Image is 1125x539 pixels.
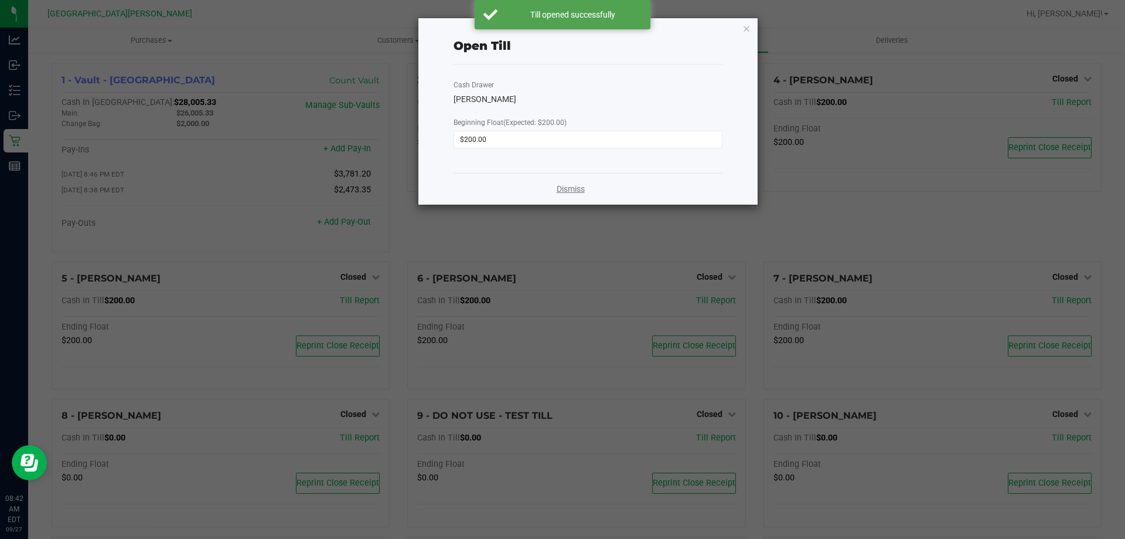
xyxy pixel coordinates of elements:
[454,118,567,127] span: Beginning Float
[454,93,722,106] div: [PERSON_NAME]
[454,37,511,55] div: Open Till
[454,80,494,90] label: Cash Drawer
[504,9,642,21] div: Till opened successfully
[12,445,47,480] iframe: Resource center
[503,118,567,127] span: (Expected: $200.00)
[557,183,585,195] a: Dismiss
